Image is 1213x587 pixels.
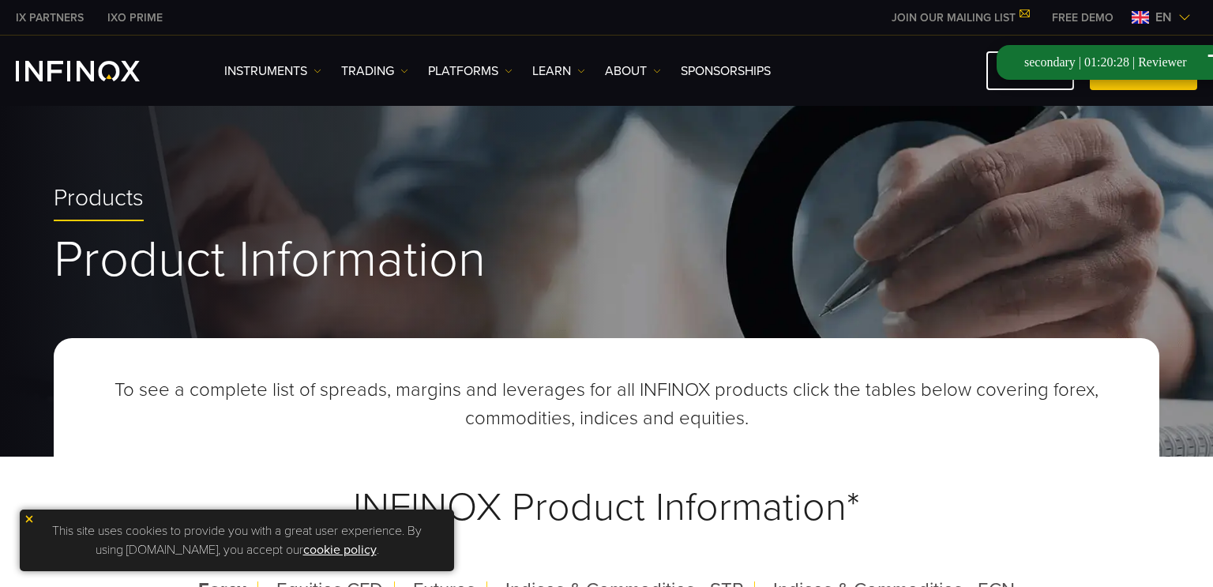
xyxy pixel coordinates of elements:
[532,62,585,81] a: Learn
[92,446,1121,570] h3: INFINOX Product Information*
[681,62,771,81] a: SPONSORSHIPS
[1149,8,1178,27] span: en
[1024,53,1186,72] div: secondary | 01:20:28 | Reviewer
[605,62,661,81] a: ABOUT
[224,62,321,81] a: Instruments
[54,233,1159,287] h1: Product Information
[880,11,1040,24] a: JOIN OUR MAILING LIST
[4,9,96,26] a: INFINOX
[16,61,177,81] a: INFINOX Logo
[1040,9,1125,26] a: INFINOX MENU
[303,542,377,558] a: cookie policy
[28,517,446,563] p: This site uses cookies to provide you with a great user experience. By using [DOMAIN_NAME], you a...
[986,51,1074,90] a: LOGIN
[54,184,144,213] span: Products
[341,62,408,81] a: TRADING
[24,514,35,525] img: yellow close icon
[428,62,513,81] a: PLATFORMS
[96,9,175,26] a: INFINOX
[92,376,1121,433] p: To see a complete list of spreads, margins and leverages for all INFINOX products click the table...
